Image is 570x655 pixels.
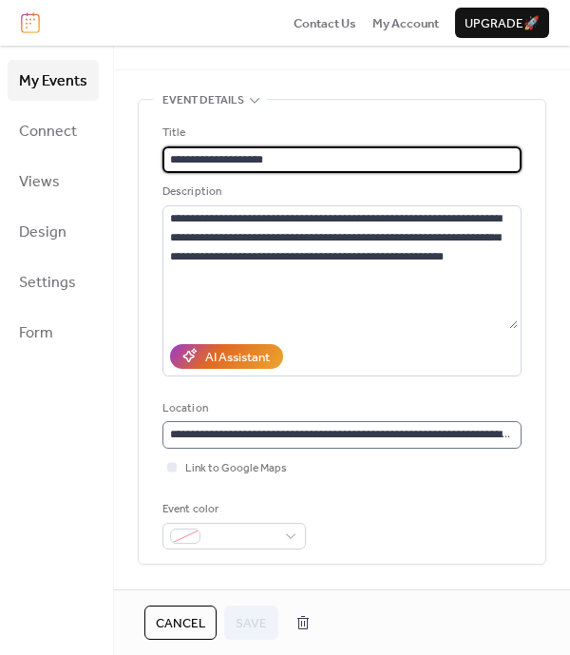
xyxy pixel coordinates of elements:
[162,91,244,110] span: Event details
[465,14,540,33] span: Upgrade 🚀
[8,312,99,353] a: Form
[372,13,439,32] a: My Account
[19,318,53,348] span: Form
[162,124,518,143] div: Title
[185,459,287,478] span: Link to Google Maps
[8,60,99,101] a: My Events
[19,67,87,96] span: My Events
[294,14,356,33] span: Contact Us
[19,218,66,247] span: Design
[19,117,77,146] span: Connect
[19,167,60,197] span: Views
[8,211,99,252] a: Design
[294,13,356,32] a: Contact Us
[372,14,439,33] span: My Account
[162,588,243,607] span: Date and time
[162,399,518,418] div: Location
[19,268,76,298] span: Settings
[8,261,99,302] a: Settings
[21,12,40,33] img: logo
[156,614,205,633] span: Cancel
[205,348,270,367] div: AI Assistant
[8,110,99,151] a: Connect
[162,500,302,519] div: Event color
[8,161,99,202] a: Views
[170,344,283,369] button: AI Assistant
[144,606,217,640] button: Cancel
[162,183,518,202] div: Description
[455,8,549,38] button: Upgrade🚀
